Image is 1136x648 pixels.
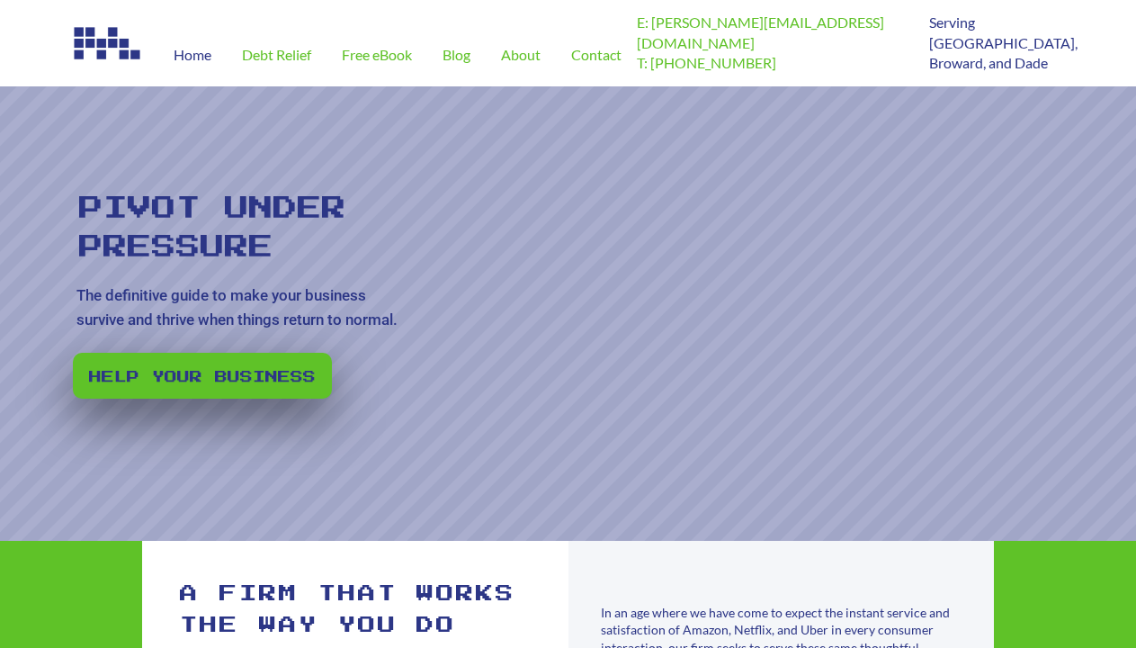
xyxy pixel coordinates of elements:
[174,48,211,62] span: Home
[637,54,776,71] a: T: [PHONE_NUMBER]
[180,579,532,643] h1: A firm that works the way you do
[76,283,410,332] rs-layer: The definitive guide to make your business survive and thrive when things return to normal.
[443,48,470,62] span: Blog
[637,13,884,50] a: E: [PERSON_NAME][EMAIL_ADDRESS][DOMAIN_NAME]
[242,48,311,62] span: Debt Relief
[326,23,427,86] a: Free eBook
[227,23,326,86] a: Debt Relief
[72,23,144,63] img: Image
[556,23,637,86] a: Contact
[486,23,556,86] a: About
[79,189,364,266] rs-layer: Pivot Under Pressure
[501,48,541,62] span: About
[571,48,622,62] span: Contact
[929,13,1064,73] p: Serving [GEOGRAPHIC_DATA], Broward, and Dade
[427,23,486,86] a: Blog
[73,353,332,399] a: Help your business
[158,23,227,86] a: Home
[342,48,412,62] span: Free eBook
